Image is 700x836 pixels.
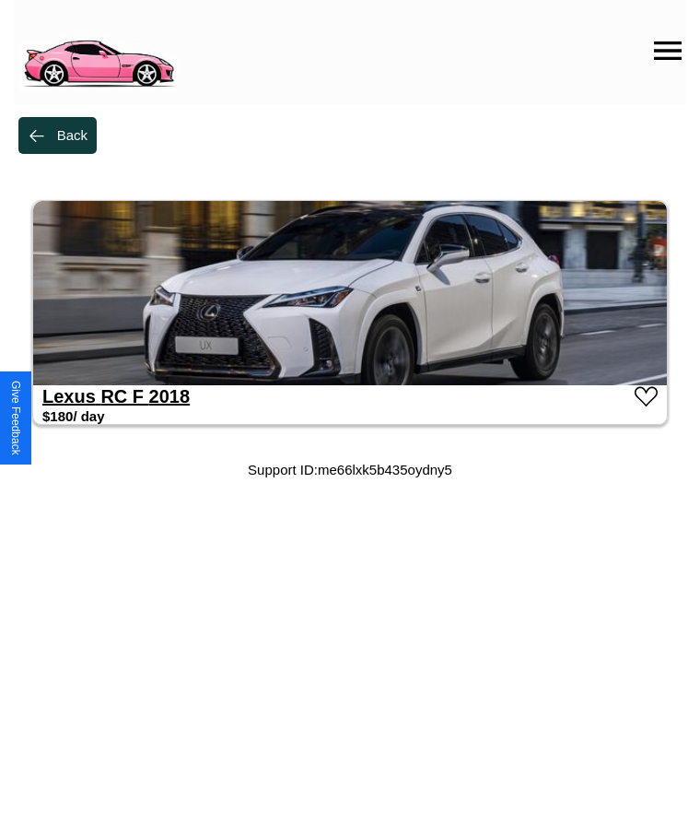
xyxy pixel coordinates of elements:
div: Give Feedback [9,381,22,455]
p: Support ID: me66lxk5b435oydny5 [248,457,452,482]
img: logo [14,9,182,92]
a: Lexus RC F 2018 [42,386,190,406]
div: Back [57,127,87,143]
button: Back [18,117,97,154]
h3: $ 180 / day [42,408,105,424]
